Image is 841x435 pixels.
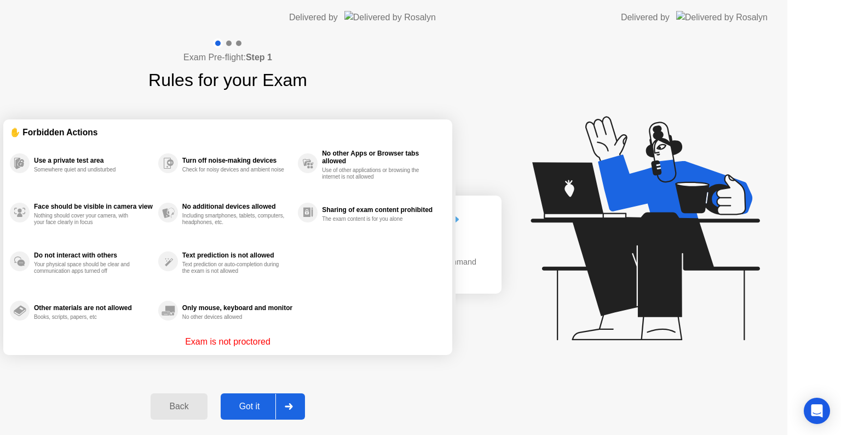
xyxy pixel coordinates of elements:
[148,67,307,93] h1: Rules for your Exam
[34,251,153,259] div: Do not interact with others
[34,157,153,164] div: Use a private test area
[322,167,425,180] div: Use of other applications or browsing the internet is not allowed
[34,314,137,320] div: Books, scripts, papers, etc
[151,393,207,420] button: Back
[34,213,137,226] div: Nothing should cover your camera, with your face clearly in focus
[182,157,292,164] div: Turn off noise-making devices
[621,11,670,24] div: Delivered by
[182,167,286,173] div: Check for noisy devices and ambient noise
[10,126,446,139] div: ✋ Forbidden Actions
[182,261,286,274] div: Text prediction or auto-completion during the exam is not allowed
[34,167,137,173] div: Somewhere quiet and undisturbed
[289,11,338,24] div: Delivered by
[676,11,768,24] img: Delivered by Rosalyn
[344,11,436,24] img: Delivered by Rosalyn
[322,150,440,165] div: No other Apps or Browser tabs allowed
[322,216,425,222] div: The exam content is for you alone
[185,335,270,348] p: Exam is not proctored
[804,398,830,424] div: Open Intercom Messenger
[182,213,286,226] div: Including smartphones, tablets, computers, headphones, etc.
[183,51,272,64] h4: Exam Pre-flight:
[154,402,204,411] div: Back
[34,261,137,274] div: Your physical space should be clear and communication apps turned off
[34,304,153,312] div: Other materials are not allowed
[34,203,153,210] div: Face should be visible in camera view
[182,314,286,320] div: No other devices allowed
[322,206,440,214] div: Sharing of exam content prohibited
[182,251,292,259] div: Text prediction is not allowed
[224,402,275,411] div: Got it
[182,304,292,312] div: Only mouse, keyboard and monitor
[221,393,305,420] button: Got it
[182,203,292,210] div: No additional devices allowed
[246,53,272,62] b: Step 1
